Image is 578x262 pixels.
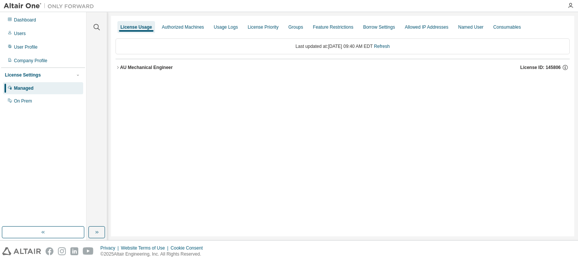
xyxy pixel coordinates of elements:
[313,24,353,30] div: Feature Restrictions
[116,38,570,54] div: Last updated at: [DATE] 09:40 AM EDT
[70,247,78,255] img: linkedin.svg
[458,24,483,30] div: Named User
[116,59,570,76] button: AU Mechanical EngineerLicense ID: 145806
[120,24,152,30] div: License Usage
[162,24,204,30] div: Authorized Machines
[100,245,121,251] div: Privacy
[14,44,38,50] div: User Profile
[58,247,66,255] img: instagram.svg
[214,24,238,30] div: Usage Logs
[121,245,170,251] div: Website Terms of Use
[4,2,98,10] img: Altair One
[14,58,47,64] div: Company Profile
[100,251,207,257] p: © 2025 Altair Engineering, Inc. All Rights Reserved.
[14,85,33,91] div: Managed
[120,64,173,70] div: AU Mechanical Engineer
[248,24,278,30] div: License Priority
[14,98,32,104] div: On Prem
[405,24,449,30] div: Allowed IP Addresses
[520,64,561,70] span: License ID: 145806
[46,247,53,255] img: facebook.svg
[14,17,36,23] div: Dashboard
[83,247,94,255] img: youtube.svg
[288,24,303,30] div: Groups
[493,24,521,30] div: Consumables
[5,72,41,78] div: License Settings
[14,31,26,37] div: Users
[374,44,390,49] a: Refresh
[363,24,395,30] div: Borrow Settings
[2,247,41,255] img: altair_logo.svg
[170,245,207,251] div: Cookie Consent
